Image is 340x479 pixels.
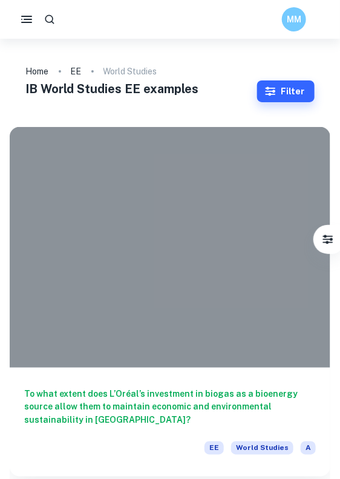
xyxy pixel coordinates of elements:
h6: To what extent does L’Oréal’s investment in biogas as a bioenergy source allow them to maintain e... [24,387,316,427]
span: EE [204,442,224,455]
a: To what extent does L’Oréal’s investment in biogas as a bioenergy source allow them to maintain e... [10,127,330,477]
button: Filter [257,80,315,102]
a: Home [26,63,49,80]
h6: MM [287,13,301,26]
span: A [301,442,316,455]
p: World Studies [103,65,157,78]
button: Filter [316,227,340,252]
a: EE [71,63,82,80]
h1: IB World Studies EE examples [26,80,257,98]
button: MM [282,7,306,31]
span: World Studies [231,442,293,455]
